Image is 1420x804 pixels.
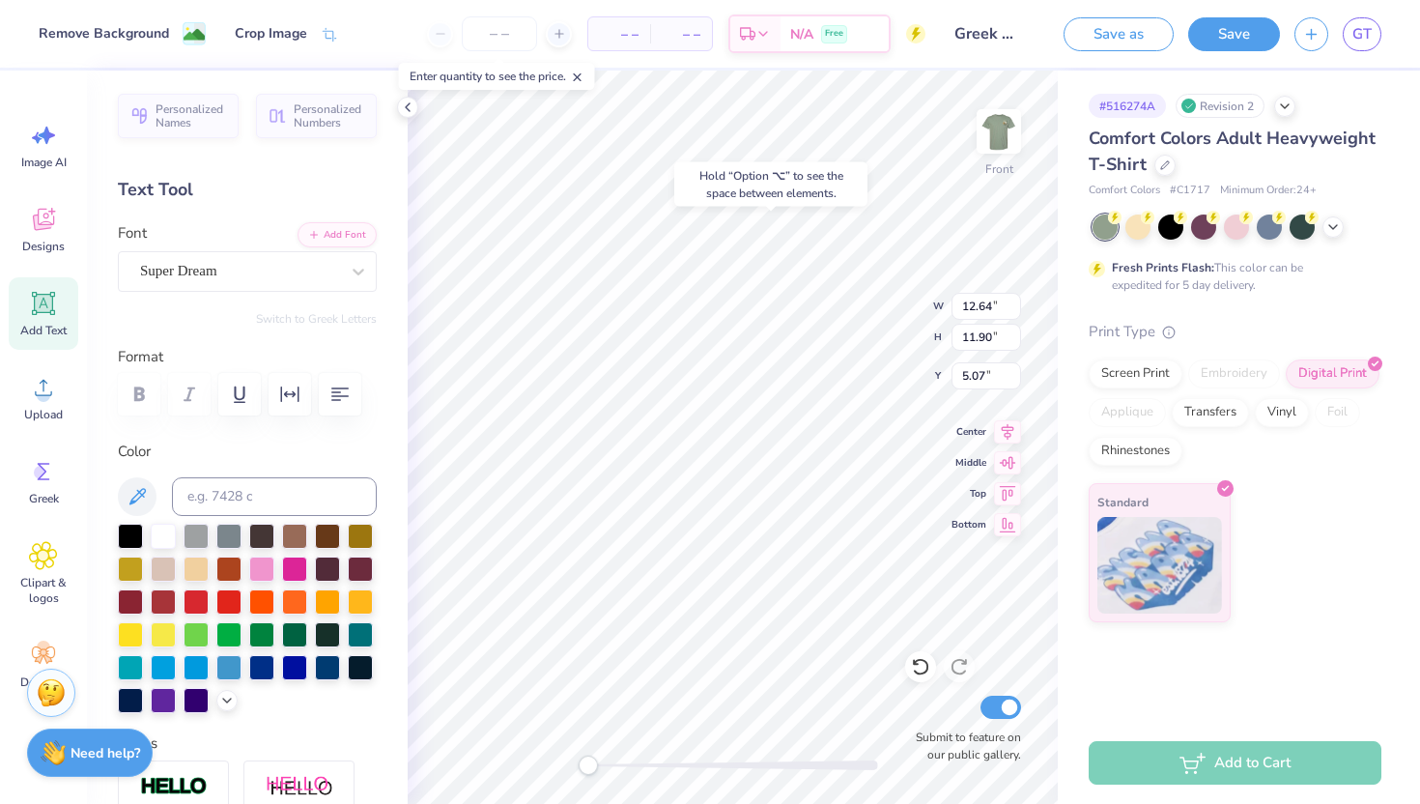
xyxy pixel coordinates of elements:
div: Hold “Option ⌥” to see the space between elements. [674,162,867,207]
span: Standard [1097,492,1149,512]
span: Personalized Numbers [294,102,365,129]
label: Submit to feature on our public gallery. [905,729,1021,763]
div: This color can be expedited for 5 day delivery. [1112,259,1349,294]
button: Save as [1064,17,1174,51]
input: – – [462,16,537,51]
div: Enter quantity to see the price. [399,63,595,90]
input: e.g. 7428 c [172,477,377,516]
span: # C1717 [1170,183,1210,199]
div: Text Tool [118,177,377,203]
div: Foil [1315,398,1360,427]
div: Vinyl [1255,398,1309,427]
span: Image AI [21,155,67,170]
span: Comfort Colors [1089,183,1160,199]
label: Color [118,441,377,463]
span: Greek [29,491,59,506]
button: Personalized Numbers [256,94,377,138]
button: Save [1188,17,1280,51]
span: Center [951,424,986,440]
span: Clipart & logos [12,575,75,606]
div: # 516274A [1089,94,1166,118]
button: Personalized Names [118,94,239,138]
button: Switch to Greek Letters [256,311,377,327]
img: Shadow [266,775,333,799]
div: Remove Background [39,23,169,43]
span: N/A [790,24,813,44]
div: Screen Print [1089,359,1182,388]
span: Middle [951,455,986,471]
div: Revision 2 [1176,94,1264,118]
a: GT [1343,17,1381,51]
strong: Fresh Prints Flash: [1112,260,1214,275]
input: Untitled Design [940,14,1035,53]
span: Minimum Order: 24 + [1220,183,1317,199]
strong: Need help? [71,744,140,762]
span: Bottom [951,517,986,532]
div: Rhinestones [1089,437,1182,466]
span: Add Text [20,323,67,338]
img: Front [980,112,1018,151]
span: GT [1352,23,1372,45]
span: Comfort Colors Adult Heavyweight T-Shirt [1089,127,1376,176]
div: Digital Print [1286,359,1379,388]
span: Personalized Names [156,102,227,129]
span: – – [662,24,700,44]
span: Decorate [20,675,67,690]
span: – – [600,24,639,44]
div: Embroidery [1188,359,1280,388]
div: Applique [1089,398,1166,427]
div: Print Type [1089,321,1381,343]
button: Add Font [298,222,377,247]
span: Top [951,486,986,502]
div: Transfers [1172,398,1249,427]
span: Designs [22,239,65,254]
label: Font [118,222,147,244]
img: Standard [1097,517,1222,614]
label: Format [118,346,377,368]
div: Accessibility label [579,756,598,775]
div: Front [985,160,1013,178]
span: Upload [24,407,63,422]
div: Crop Image [235,23,307,43]
span: Free [825,27,843,41]
img: Stroke [140,776,208,798]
